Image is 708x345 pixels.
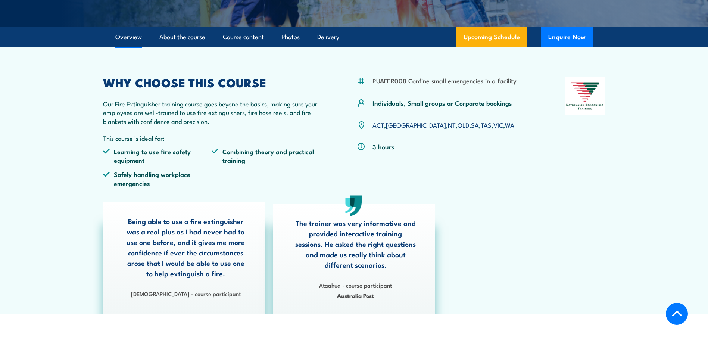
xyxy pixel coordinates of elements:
[505,120,514,129] a: WA
[386,120,446,129] a: [GEOGRAPHIC_DATA]
[448,120,456,129] a: NT
[103,99,321,125] p: Our Fire Extinguisher training course goes beyond the basics, making sure your employees are well...
[372,121,514,129] p: , , , , , , ,
[471,120,479,129] a: SA
[541,27,593,47] button: Enquire Now
[458,120,469,129] a: QLD
[481,120,492,129] a: TAS
[131,289,241,298] strong: [DEMOGRAPHIC_DATA] - course participant
[103,147,212,165] li: Learning to use fire safety equipment
[103,170,212,187] li: Safely handling workplace emergencies
[493,120,503,129] a: VIC
[223,27,264,47] a: Course content
[372,99,512,107] p: Individuals, Small groups or Corporate bookings
[372,76,517,85] li: PUAFER008 Confine small emergencies in a facility
[212,147,321,165] li: Combining theory and practical training
[372,142,394,151] p: 3 hours
[115,27,142,47] a: Overview
[281,27,300,47] a: Photos
[565,77,605,115] img: Nationally Recognised Training logo.
[125,216,247,279] p: Being able to use a fire extinguisher was a real plus as I had never had to use one before, and i...
[456,27,527,47] a: Upcoming Schedule
[103,134,321,142] p: This course is ideal for:
[295,291,417,300] span: Australia Post
[317,27,339,47] a: Delivery
[295,218,417,270] p: The trainer was very informative and provided interactive training sessions. He asked the right q...
[103,77,321,87] h2: WHY CHOOSE THIS COURSE
[319,281,392,289] strong: Ataahua - course participant
[159,27,205,47] a: About the course
[372,120,384,129] a: ACT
